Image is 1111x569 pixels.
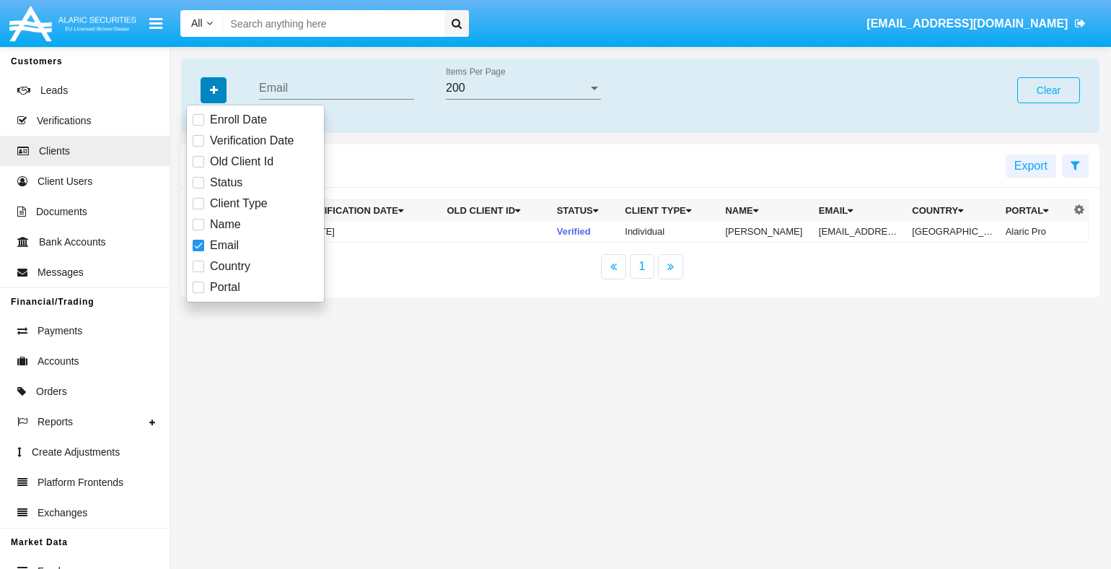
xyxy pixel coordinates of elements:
td: [EMAIL_ADDRESS][DOMAIN_NAME] [813,221,906,243]
span: Bank Accounts [39,235,106,250]
button: Export [1006,155,1056,178]
span: Accounts [38,354,79,369]
a: [EMAIL_ADDRESS][DOMAIN_NAME] [860,4,1093,44]
span: Leads [40,83,68,98]
span: Reports [38,414,73,430]
span: Messages [38,265,84,280]
span: [EMAIL_ADDRESS][DOMAIN_NAME] [866,17,1068,30]
span: Verification Date [210,132,294,149]
span: Payments [38,323,82,339]
span: Clients [39,144,70,159]
td: Individual [619,221,719,243]
td: [GEOGRAPHIC_DATA] [906,221,999,243]
span: Client Type [210,195,268,212]
th: Client Type [619,200,719,222]
span: Email [210,237,239,254]
th: Old Client Id [441,200,550,222]
button: Clear [1017,77,1080,103]
th: Status [551,200,620,222]
span: Name [210,216,241,233]
input: Search [224,10,439,37]
span: Orders [36,384,67,399]
span: Enroll Date [210,111,267,129]
span: Documents [36,204,87,220]
th: Verification date [299,200,441,222]
span: Platform Frontends [38,475,123,490]
td: [DATE] [299,221,441,243]
span: Exchanges [38,505,87,521]
span: Old Client Id [210,153,273,170]
span: Export [1014,160,1048,172]
th: Country [906,200,999,222]
span: Country [210,258,250,275]
span: Portal [210,279,240,296]
img: Logo image [7,2,139,45]
th: Email [813,200,906,222]
span: Create Adjustments [32,445,120,460]
td: Alaric Pro [1000,221,1071,243]
td: Verified [551,221,620,243]
a: All [180,16,224,31]
span: Verifications [37,113,91,129]
th: Portal [1000,200,1071,222]
nav: paginator [181,254,1099,279]
td: [PERSON_NAME] [719,221,812,243]
span: 200 [446,82,465,94]
span: Status [210,174,242,191]
span: All [191,17,203,29]
th: Name [719,200,812,222]
span: Client Users [38,174,92,189]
